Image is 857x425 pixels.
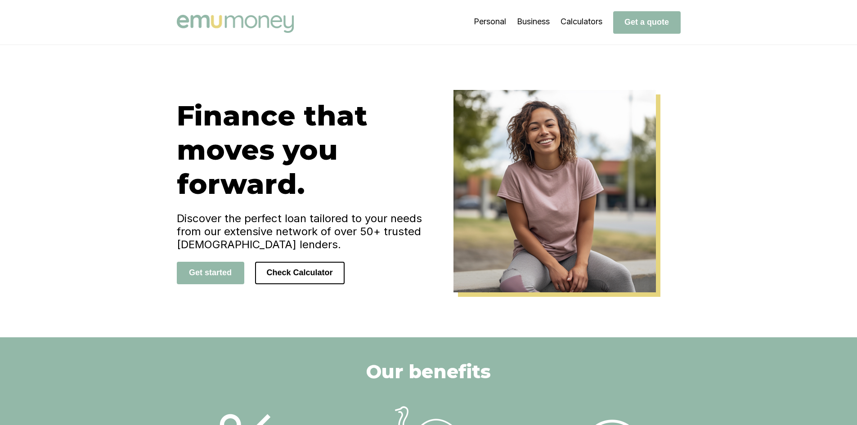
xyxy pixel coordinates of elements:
[177,262,244,284] button: Get started
[613,11,681,34] button: Get a quote
[177,98,429,201] h1: Finance that moves you forward.
[453,90,656,292] img: Emu Money Home
[177,268,244,277] a: Get started
[255,268,345,277] a: Check Calculator
[613,17,681,27] a: Get a quote
[177,15,294,33] img: Emu Money logo
[366,360,491,383] h2: Our benefits
[177,212,429,251] h4: Discover the perfect loan tailored to your needs from our extensive network of over 50+ trusted [...
[255,262,345,284] button: Check Calculator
